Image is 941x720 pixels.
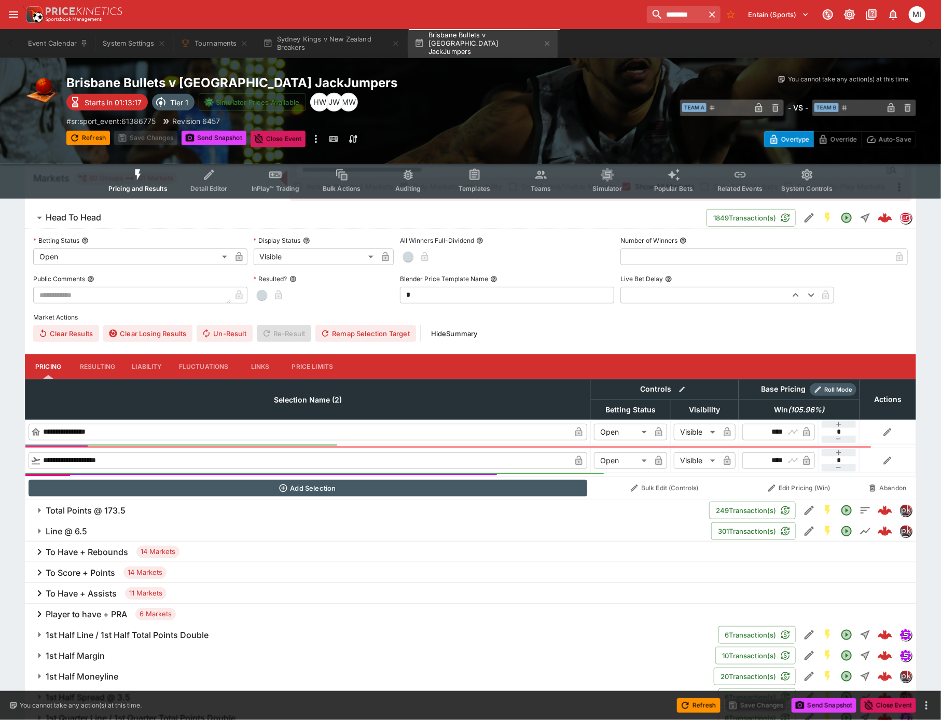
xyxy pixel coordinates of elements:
div: Open [594,424,651,440]
button: SGM Enabled [819,522,837,541]
div: pricekinetics [900,525,912,537]
button: Display Status [303,237,310,244]
p: Display Status [254,236,301,245]
button: Head To Head [25,207,707,228]
button: Straight [856,646,875,665]
th: Controls [590,379,739,399]
svg: Open [840,670,853,683]
button: Open [837,522,856,541]
div: 690ebdb1-970e-4045-9362-9ce0577d3b10 [878,503,892,518]
button: Straight [856,626,875,644]
button: Open [837,501,856,520]
span: Betting Status [594,404,667,416]
h6: Head To Head [46,212,101,223]
button: Toggle light/dark mode [840,5,859,24]
button: 20Transaction(s) [714,668,796,685]
img: logo-cerberus--red.svg [878,669,892,684]
img: simulator [900,650,911,661]
span: 11 Markets [125,588,167,599]
button: No Bookmarks [723,6,739,23]
a: efb74b81-9fdc-4038-ac00-ba717e9c728a [875,207,895,228]
button: Clear Losing Results [103,325,192,342]
button: Open [837,688,856,707]
button: Send Snapshot [792,698,856,713]
div: Event type filters [100,162,841,199]
img: logo-cerberus--red.svg [878,524,892,538]
div: Show/hide Price Roll mode configuration. [810,383,856,396]
span: Simulator [593,185,622,192]
p: You cannot take any action(s) at this time. [788,75,910,84]
img: pricekinetics [900,671,911,682]
button: Connected to PK [819,5,837,24]
button: Total Points @ 173.5 [25,500,709,521]
button: Close Event [251,131,306,147]
button: All Winners Full-Dividend [476,237,483,244]
h6: 1st Half Line / 1st Half Total Points Double [46,630,209,641]
th: Actions [860,379,916,419]
svg: Open [840,212,853,224]
button: Add Selection [29,480,588,496]
button: Open [837,626,856,644]
img: pricekinetics [900,525,911,537]
button: 6Transaction(s) [718,626,796,644]
button: open drawer [4,5,23,24]
button: more [310,131,322,147]
div: 81faacff-d8e7-45f0-9259-aa00845ae093 [878,648,892,663]
img: logo-cerberus--red.svg [878,648,892,663]
button: Notifications [884,5,903,24]
button: 1st Half Moneyline [25,666,714,687]
button: 10Transaction(s) [715,647,796,664]
p: Resulted? [254,274,287,283]
button: Links [237,354,284,379]
span: Selection Name (2) [262,394,353,406]
div: pricekinetics [900,670,912,683]
button: Straight [856,209,875,227]
span: Team A [682,103,707,112]
button: Edit Detail [800,688,819,707]
button: 1st Half Line / 1st Half Total Points Double [25,625,718,645]
span: System Controls [782,185,833,192]
p: Override [831,134,857,145]
button: Overtype [764,131,814,147]
button: Abandon [863,480,912,496]
span: Win(105.96%) [763,404,836,416]
button: Line [856,522,875,541]
button: Clear Results [33,325,99,342]
svg: Open [840,649,853,662]
button: SGM Enabled [819,209,837,227]
button: Totals [856,501,875,520]
p: You cannot take any action(s) at this time. [20,701,142,710]
div: efb74b81-9fdc-4038-ac00-ba717e9c728a [878,211,892,225]
div: Harry Walker [310,93,329,112]
button: Auto-Save [862,131,916,147]
span: Teams [531,185,551,192]
a: 690ebdb1-970e-4045-9362-9ce0577d3b10 [875,500,895,521]
p: Blender Price Template Name [400,274,488,283]
button: Tournaments [174,29,255,58]
button: Edit Detail [800,522,819,541]
img: PriceKinetics [46,7,122,15]
p: Starts in 01:13:17 [85,97,142,108]
span: Related Events [717,185,763,192]
a: da36894e-1028-48f7-9044-d6e5b9a591e1 [875,666,895,687]
h6: 1st Half Moneyline [46,671,118,682]
button: SGM Enabled [819,646,837,665]
div: Open [594,452,651,469]
button: Line @ 6.5 [25,521,711,542]
h6: To Score + Points [46,567,115,578]
h6: To Have + Rebounds [46,547,128,558]
label: Market Actions [33,310,908,325]
img: pricekinetics [900,505,911,516]
img: sportsradar [900,213,911,223]
button: Public Comments [87,275,94,283]
button: Simulator Prices Available [199,93,306,111]
h6: Line @ 6.5 [46,526,87,537]
img: Sportsbook Management [46,17,102,22]
p: Copy To Clipboard [66,116,156,127]
button: Price Limits [284,354,342,379]
button: 6Transaction(s) [718,688,796,706]
button: Select Tenant [742,6,815,23]
span: 6 Markets [135,609,176,619]
svg: Open [840,629,853,641]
